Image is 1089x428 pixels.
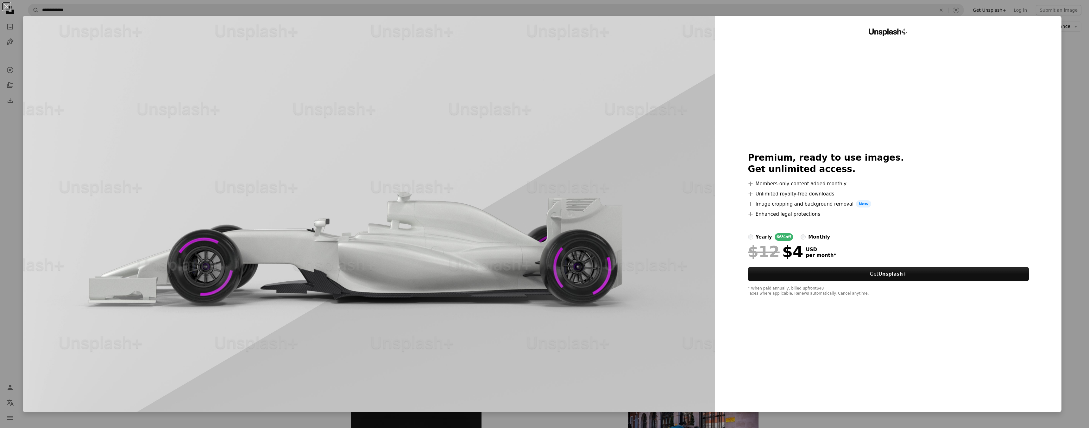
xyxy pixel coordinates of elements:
span: per month * [806,252,836,258]
h2: Premium, ready to use images. Get unlimited access. [748,152,1029,175]
li: Unlimited royalty-free downloads [748,190,1029,198]
button: GetUnsplash+ [748,267,1029,281]
div: 66% off [775,233,793,241]
span: $12 [748,243,780,260]
div: $4 [748,243,803,260]
li: Enhanced legal protections [748,210,1029,218]
div: yearly [756,233,772,241]
div: monthly [808,233,830,241]
strong: Unsplash+ [878,271,907,277]
input: monthly [801,234,806,240]
li: Image cropping and background removal [748,200,1029,208]
div: * When paid annually, billed upfront $48 Taxes where applicable. Renews automatically. Cancel any... [748,286,1029,296]
span: USD [806,247,836,252]
span: New [856,200,871,208]
li: Members-only content added monthly [748,180,1029,188]
input: yearly66%off [748,234,753,240]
